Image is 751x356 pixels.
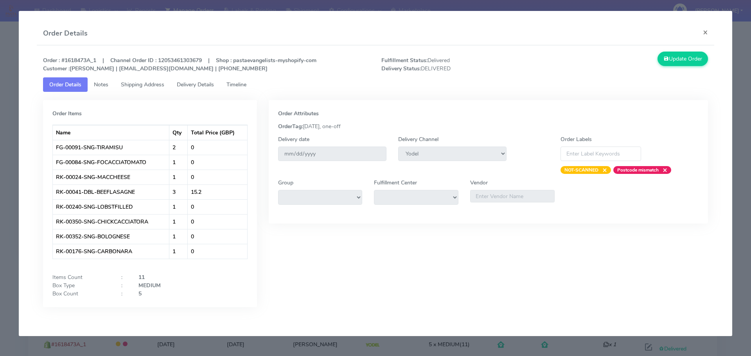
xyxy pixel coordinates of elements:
strong: NOT-SCANNED [564,167,598,173]
label: Order Labels [561,135,592,143]
td: RK-00352-SNG-BOLOGNESE [53,229,170,244]
input: Enter Label Keywords [561,147,641,161]
td: RK-00041-DBL-BEEFLASAGNE [53,184,170,199]
strong: MEDIUM [138,282,161,289]
td: 1 [169,199,188,214]
span: Shipping Address [121,81,164,88]
span: Delivery Details [177,81,214,88]
td: 15.2 [188,184,247,199]
strong: Postcode mismatch [617,167,659,173]
label: Vendor [470,179,488,187]
td: 2 [169,140,188,155]
div: : [115,290,133,298]
strong: Order : #1618473A_1 | Channel Order ID : 12053461303679 | Shop : pastaevangelists-myshopify-com [... [43,57,316,72]
label: Delivery Channel [398,135,438,143]
label: Group [278,179,293,187]
td: 0 [188,140,247,155]
span: × [598,166,607,174]
label: Fulfillment Center [374,179,417,187]
div: [DATE], one-off [272,122,705,131]
div: : [115,281,133,290]
strong: 5 [138,290,142,297]
td: 0 [188,199,247,214]
td: 0 [188,170,247,184]
div: Items Count [47,273,115,281]
div: : [115,273,133,281]
td: 1 [169,155,188,170]
th: Name [53,125,170,140]
div: Box Count [47,290,115,298]
span: Notes [94,81,108,88]
th: Total Price (GBP) [188,125,247,140]
strong: 11 [138,274,145,281]
td: 1 [169,229,188,244]
button: Close [697,22,714,43]
td: RK-00350-SNG-CHICKCACCIATORA [53,214,170,229]
span: Timeline [226,81,246,88]
th: Qty [169,125,188,140]
span: Order Details [49,81,81,88]
td: 1 [169,244,188,259]
span: × [659,166,667,174]
td: RK-00240-SNG-LOBSTFILLED [53,199,170,214]
td: 1 [169,170,188,184]
div: Box Type [47,281,115,290]
span: Delivered DELIVERED [375,56,545,73]
strong: Customer : [43,65,70,72]
ul: Tabs [43,77,708,92]
strong: Fulfillment Status: [381,57,428,64]
td: 0 [188,214,247,229]
td: FG-00091-SNG-TIRAMISU [53,140,170,155]
h4: Order Details [43,28,88,39]
input: Enter Vendor Name [470,190,555,202]
td: 3 [169,184,188,199]
td: 0 [188,229,247,244]
label: Delivery date [278,135,309,143]
button: Update Order [658,52,708,66]
strong: Order Items [52,110,82,117]
td: RK-00176-SNG-CARBONARA [53,244,170,259]
td: 0 [188,244,247,259]
strong: Order Attributes [278,110,319,117]
strong: OrderTag: [278,123,303,130]
td: RK-00024-SNG-MACCHEESE [53,170,170,184]
td: 0 [188,155,247,170]
strong: Delivery Status: [381,65,421,72]
td: FG-00084-SNG-FOCACCIATOMATO [53,155,170,170]
td: 1 [169,214,188,229]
